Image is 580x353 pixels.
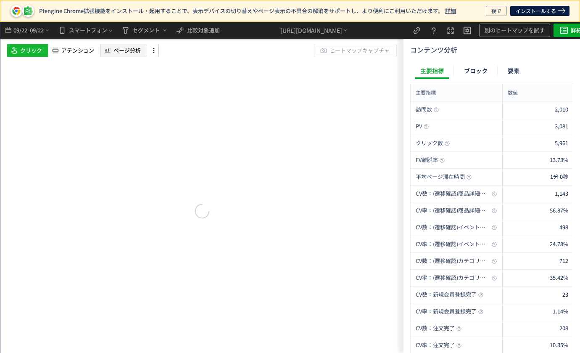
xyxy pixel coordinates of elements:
[445,7,456,15] a: 詳細
[39,8,481,14] p: Ptengine Chrome拡張機能をインストール・起用することで、表示デバイスの切り替えやページ表示の不具合の解消をサポートし、より便利にご利用いただけます。
[510,6,569,16] a: インストールする
[314,44,397,57] button: ヒートマップキャプチャ
[61,47,94,55] span: アテンション
[491,6,501,16] span: 後で
[113,47,141,55] span: ページ分析
[117,22,171,39] button: セグメント
[69,24,107,37] span: スマートフォン
[20,47,42,55] span: クリック
[280,26,342,35] div: [URL][DOMAIN_NAME]
[330,44,390,57] span: ヒートマップキャプチャ
[30,22,44,39] span: 09/22
[24,6,33,16] img: pt-icon-plugin.svg
[516,6,556,16] span: インストールする
[28,22,30,39] span: -
[132,24,160,37] span: セグメント
[12,6,21,16] img: pt-icon-chrome.svg
[280,22,349,39] div: [URL][DOMAIN_NAME]
[486,6,507,16] button: 後で
[171,22,224,39] button: 比較対象追加
[54,22,117,39] button: スマートフォン
[13,22,27,39] span: 09/22
[187,26,220,34] span: 比較対象追加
